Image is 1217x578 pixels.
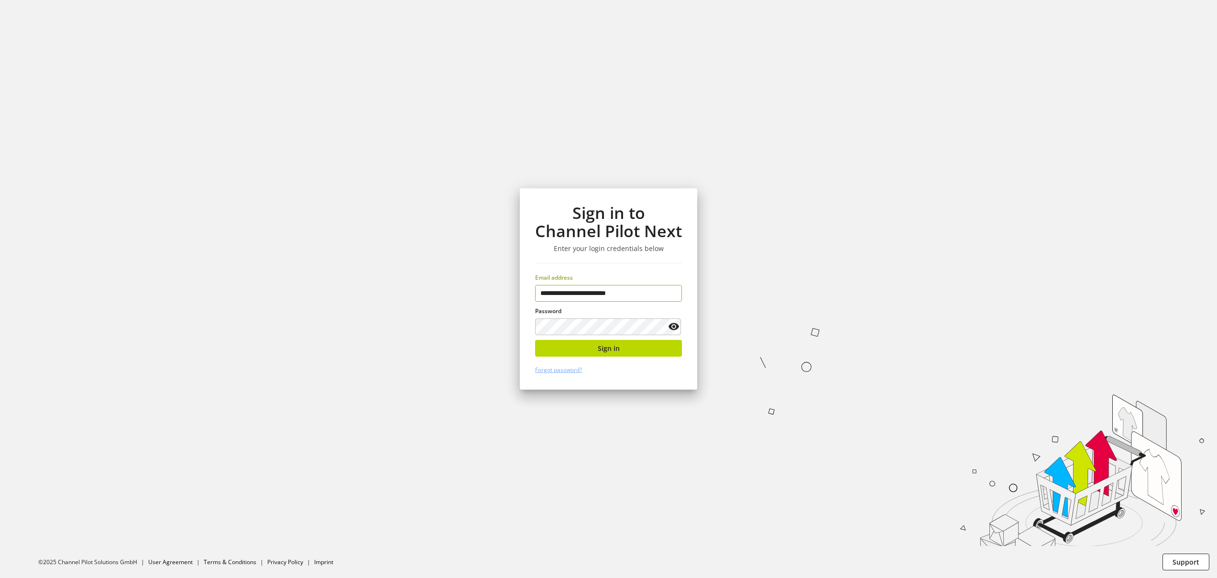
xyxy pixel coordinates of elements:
[535,340,682,357] button: Sign in
[314,558,333,566] a: Imprint
[535,307,561,315] span: Password
[267,558,303,566] a: Privacy Policy
[148,558,193,566] a: User Agreement
[598,343,620,353] span: Sign in
[535,204,682,240] h1: Sign in to Channel Pilot Next
[204,558,256,566] a: Terms & Conditions
[535,244,682,253] h3: Enter your login credentials below
[535,366,582,374] a: Forgot password?
[1173,557,1199,567] span: Support
[38,558,148,567] li: ©2025 Channel Pilot Solutions GmbH
[1162,554,1209,570] button: Support
[535,273,573,282] span: Email address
